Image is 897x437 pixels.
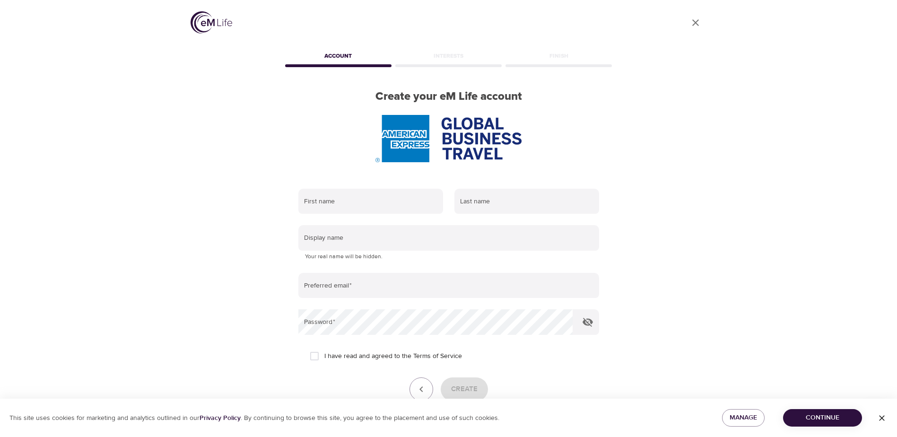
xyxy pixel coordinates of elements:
a: Privacy Policy [200,414,241,422]
a: Terms of Service [413,351,462,361]
button: Manage [722,409,765,427]
p: Your real name will be hidden. [305,252,592,262]
span: Continue [791,412,854,424]
button: Continue [783,409,862,427]
img: logo [191,11,232,34]
h2: Create your eM Life account [283,90,614,104]
span: I have read and agreed to the [324,351,462,361]
img: AmEx%20GBT%20logo.png [375,115,521,162]
a: close [684,11,707,34]
span: Manage [730,412,757,424]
